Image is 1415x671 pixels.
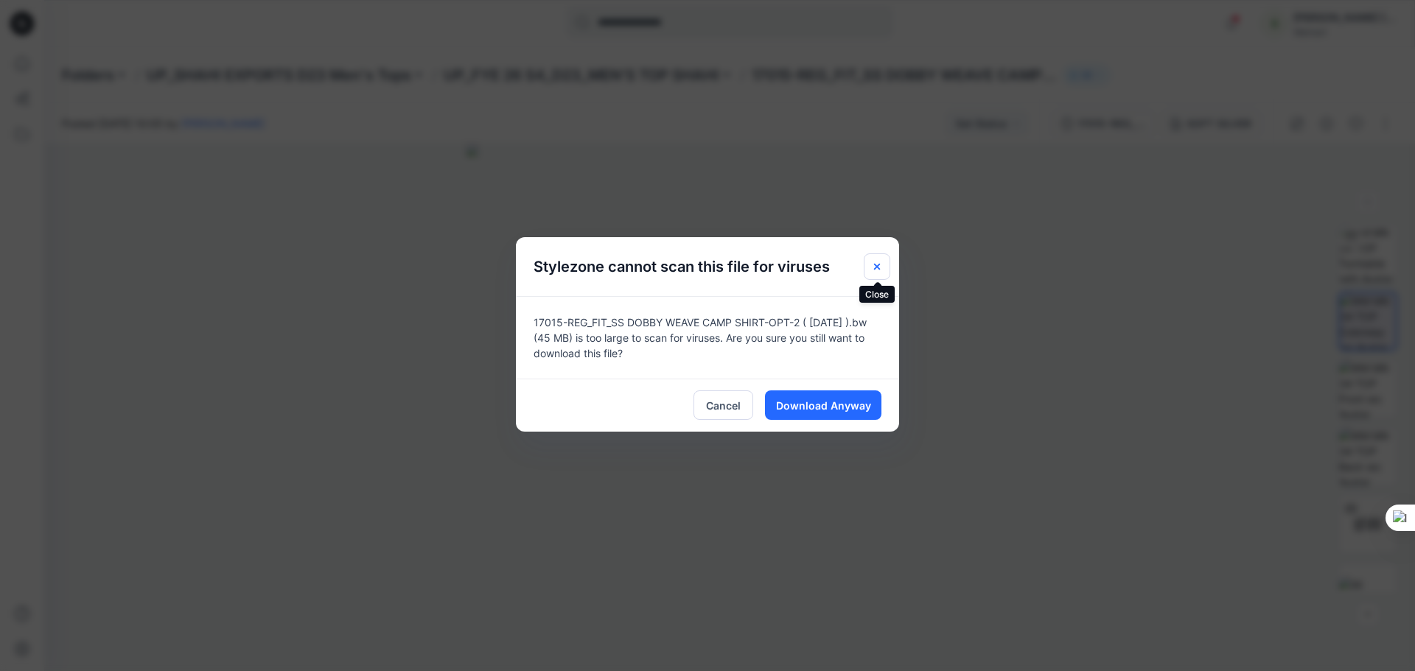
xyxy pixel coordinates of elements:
[864,253,890,280] button: Close
[516,296,899,379] div: 17015-REG_FIT_SS DOBBY WEAVE CAMP SHIRT-OPT-2 ( [DATE] ).bw (45 MB) is too large to scan for viru...
[776,398,871,413] span: Download Anyway
[693,390,753,420] button: Cancel
[706,398,741,413] span: Cancel
[516,237,848,296] h5: Stylezone cannot scan this file for viruses
[765,390,881,420] button: Download Anyway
